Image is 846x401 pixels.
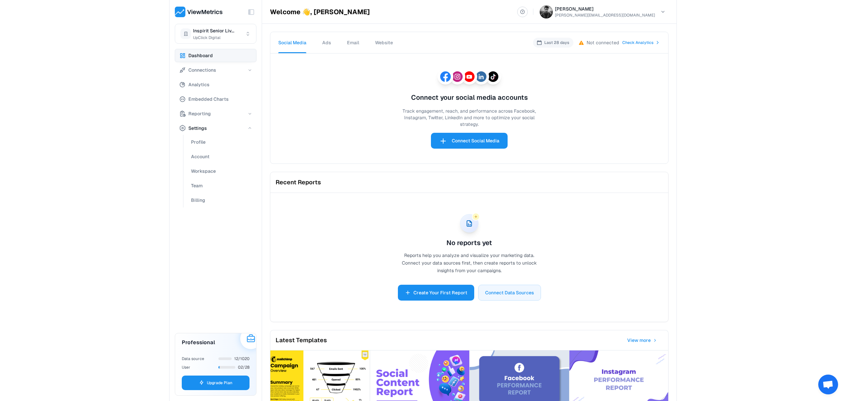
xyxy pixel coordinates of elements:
[476,71,486,82] img: LinkedIn
[446,238,492,248] h3: No reports yet
[622,39,660,47] a: Check Analytics
[818,375,838,394] div: Open chat
[188,66,216,74] span: Connections
[187,194,257,207] button: Billing
[408,92,530,102] h3: Connect your social media accounts
[188,81,210,89] span: Analytics
[191,138,206,146] span: Profile
[587,39,619,46] span: Not connected
[555,6,655,12] h6: [PERSON_NAME]
[627,337,651,344] span: View more
[187,150,257,163] button: Account
[191,196,205,204] span: Billing
[234,356,250,362] span: 12/1020
[276,177,321,187] h2: Recent Reports
[485,288,534,297] span: Connect Data Sources
[187,135,257,149] button: Profile
[622,333,663,347] button: View more
[182,376,250,390] button: Upgrade Plan
[193,35,220,41] span: UpClick Digital
[347,39,359,46] span: Email
[395,108,543,128] p: Track engagement, reach, and performance across Facebook, Instagram, Twitter, LinkedIn and more t...
[188,110,211,118] span: Reporting
[440,71,451,82] img: Facebook
[175,78,256,91] button: Analytics
[452,136,499,145] span: Connect Social Media
[193,27,234,35] span: Inspirit Senior Liv...
[175,63,256,77] button: Connections
[175,107,256,120] button: Reporting
[182,365,190,370] span: User
[555,12,655,18] p: [PERSON_NAME][EMAIL_ADDRESS][DOMAIN_NAME]
[464,71,475,82] img: YouTube
[375,40,393,46] span: Website
[452,71,463,82] img: Instagram
[188,52,213,59] span: Dashboard
[431,133,508,149] button: Connect Social Media
[187,179,257,192] button: Team
[175,49,256,62] button: Dashboard
[187,164,257,178] button: Workspace
[191,182,203,190] span: Team
[175,7,223,17] img: ViewMetrics's logo with text
[398,285,474,301] button: Create Your First Report
[278,40,306,46] span: Social Media
[175,122,256,135] button: Settings
[182,339,215,346] h3: Professional
[182,356,204,361] span: Data source
[191,167,216,175] span: Workspace
[544,40,569,46] p: Last 28 days
[622,40,654,46] span: Check Analytics
[188,95,229,103] span: Embedded Charts
[322,39,331,46] span: Ads
[488,71,498,82] img: TikTok
[270,8,370,16] h1: Welcome 👋, [PERSON_NAME]
[395,252,543,274] p: Reports help you analyze and visualize your marketing data. Connect your data sources first, then...
[276,335,327,345] h2: Latest Templates
[191,153,210,161] span: Account
[540,5,553,18] img: Jeff Mankini
[188,124,207,132] span: Settings
[478,285,541,301] button: Connect Data Sources
[238,364,250,370] span: 02/28
[175,92,256,106] button: Embedded Charts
